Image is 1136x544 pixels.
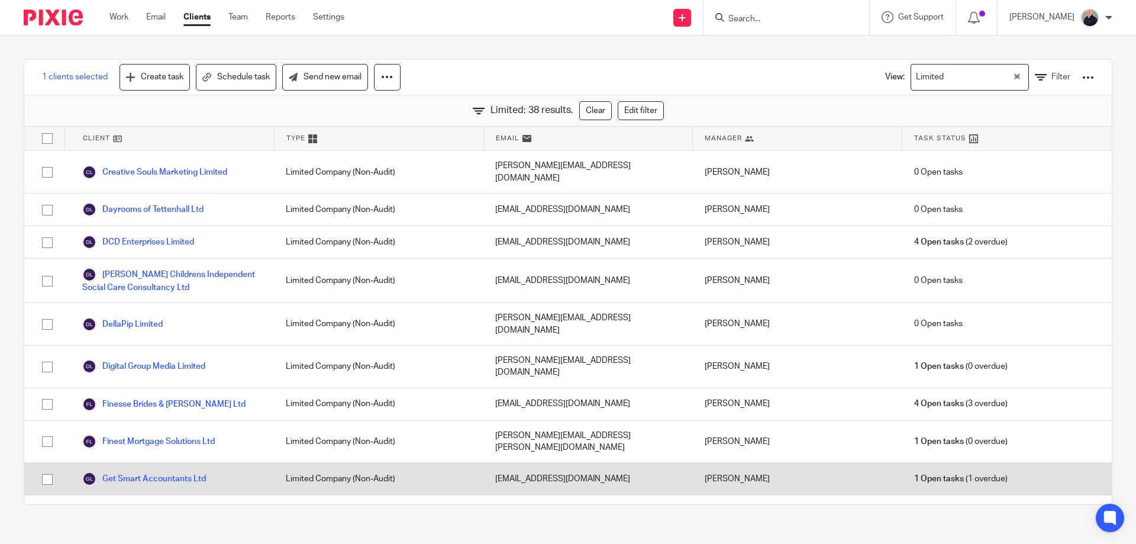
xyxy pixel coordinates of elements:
div: [EMAIL_ADDRESS][DOMAIN_NAME] [483,226,693,258]
img: Pixie [24,9,83,25]
span: 0 Open tasks [914,318,963,330]
div: [PERSON_NAME][EMAIL_ADDRESS][PERSON_NAME][DOMAIN_NAME] [483,421,693,463]
div: Limited Company (Non-Audit) [274,463,483,495]
img: svg%3E [82,317,96,331]
img: svg%3E [82,504,96,519]
div: [EMAIL_ADDRESS][DOMAIN_NAME] [483,259,693,302]
div: View: [867,60,1094,95]
img: svg%3E [82,397,96,411]
div: [PERSON_NAME] [693,346,902,388]
div: [EMAIL_ADDRESS][DOMAIN_NAME] [483,495,693,527]
a: Create task [120,64,190,91]
img: svg%3E [82,472,96,486]
div: [PERSON_NAME] [693,303,902,345]
span: Filter [1051,73,1070,81]
img: svg%3E [82,359,96,374]
a: Clients [183,11,211,23]
div: Limited Company (Non-Audit) [274,194,483,226]
a: Finesse Brides & [PERSON_NAME] Ltd [82,397,246,411]
a: [PERSON_NAME] Childrens Independent Social Care Consultancy Ltd [82,268,262,294]
a: Creative Souls Marketing Limited [82,165,227,179]
div: Limited Company (Non-Audit) [274,259,483,302]
div: [PERSON_NAME] [693,194,902,226]
a: Team [228,11,248,23]
span: (3 overdue) [914,398,1008,410]
div: [PERSON_NAME][EMAIL_ADDRESS][DOMAIN_NAME] [483,151,693,193]
div: Limited Company (Non-Audit) [274,151,483,193]
a: Finest Mortgage Solutions Ltd [82,434,215,449]
span: Task Status [914,133,966,143]
input: Search [727,14,834,25]
span: Limited: 38 results. [490,104,573,117]
span: (2 overdue) [914,236,1008,248]
span: (1 overdue) [914,473,1008,485]
span: 1 Open tasks [914,473,964,485]
input: Search for option [948,67,1011,88]
div: [PERSON_NAME][EMAIL_ADDRESS][DOMAIN_NAME] [483,303,693,345]
img: IMG_8745-0021-copy.jpg [1080,8,1099,27]
a: Settings [313,11,344,23]
a: Edit filter [618,101,664,120]
div: [PERSON_NAME] [693,495,902,527]
a: DellaPip Limited [82,317,163,331]
span: (0 overdue) [914,436,1008,448]
a: Digital Group Media Limited [82,359,205,374]
span: Type [286,133,305,143]
div: [PERSON_NAME] [693,388,902,420]
img: svg%3E [82,235,96,249]
img: svg%3E [82,434,96,449]
div: Limited Company (Non-Audit) [274,388,483,420]
span: Manager [705,133,742,143]
a: Reports [266,11,295,23]
span: 0 Open tasks [914,204,963,215]
a: Get Smart Accountants Ltd [82,472,206,486]
span: (0 overdue) [914,360,1008,372]
input: Select all [36,127,59,150]
img: svg%3E [82,202,96,217]
div: Limited Company (Non-Audit) [274,346,483,388]
a: Email [146,11,166,23]
div: Limited Company (Non-Audit) [274,303,483,345]
div: [PERSON_NAME] [693,226,902,258]
a: Work [109,11,128,23]
a: Dayrooms of Tettenhall Ltd [82,202,204,217]
div: [PERSON_NAME] [693,463,902,495]
a: HNM Aesthetics Ltd [82,504,178,519]
div: Search for option [911,64,1029,91]
div: [EMAIL_ADDRESS][DOMAIN_NAME] [483,463,693,495]
div: Limited Company (Non-Audit) [274,495,483,527]
div: [PERSON_NAME] [693,259,902,302]
span: Client [83,133,110,143]
a: DCD Enterprises Limited [82,235,194,249]
span: 4 Open tasks [914,236,964,248]
img: svg%3E [82,165,96,179]
span: 1 clients selected [42,71,108,83]
div: [PERSON_NAME][EMAIL_ADDRESS][DOMAIN_NAME] [483,346,693,388]
a: Schedule task [196,64,276,91]
span: 0 Open tasks [914,275,963,287]
a: Send new email [282,64,368,91]
span: Get Support [898,13,944,21]
div: Limited Company (Non-Audit) [274,226,483,258]
span: 1 Open tasks [914,436,964,448]
div: Limited Company (Non-Audit) [274,421,483,463]
img: svg%3E [82,268,96,282]
span: Limited [914,67,947,88]
a: Clear [579,101,612,120]
div: [EMAIL_ADDRESS][DOMAIN_NAME] [483,388,693,420]
button: Clear Selected [1014,73,1020,82]
span: Email [496,133,519,143]
span: 4 Open tasks [914,398,964,410]
span: 1 Open tasks [914,360,964,372]
p: [PERSON_NAME] [1009,11,1074,23]
div: [EMAIL_ADDRESS][DOMAIN_NAME] [483,194,693,226]
div: [PERSON_NAME] [693,151,902,193]
div: [PERSON_NAME] [693,421,902,463]
span: 0 Open tasks [914,166,963,178]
